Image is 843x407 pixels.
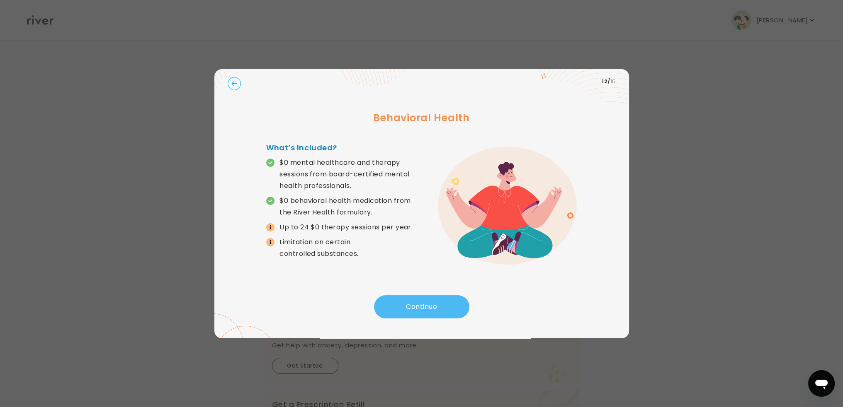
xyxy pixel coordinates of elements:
[279,222,413,233] p: Up to 24 $0 therapy sessions per year.
[279,195,421,218] p: $0 behavioral health medication from the River Health formulary.
[374,295,469,318] button: Continue
[279,157,421,192] p: $0 mental healthcare and therapy sessions from board-certified mental health professionals.
[266,142,421,154] h4: What’s Included?
[228,111,616,125] h3: Behavioral Health
[808,370,835,397] iframe: Button to launch messaging window
[279,236,421,260] p: Limitation on certain controlled substances.
[438,147,576,265] img: error graphic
